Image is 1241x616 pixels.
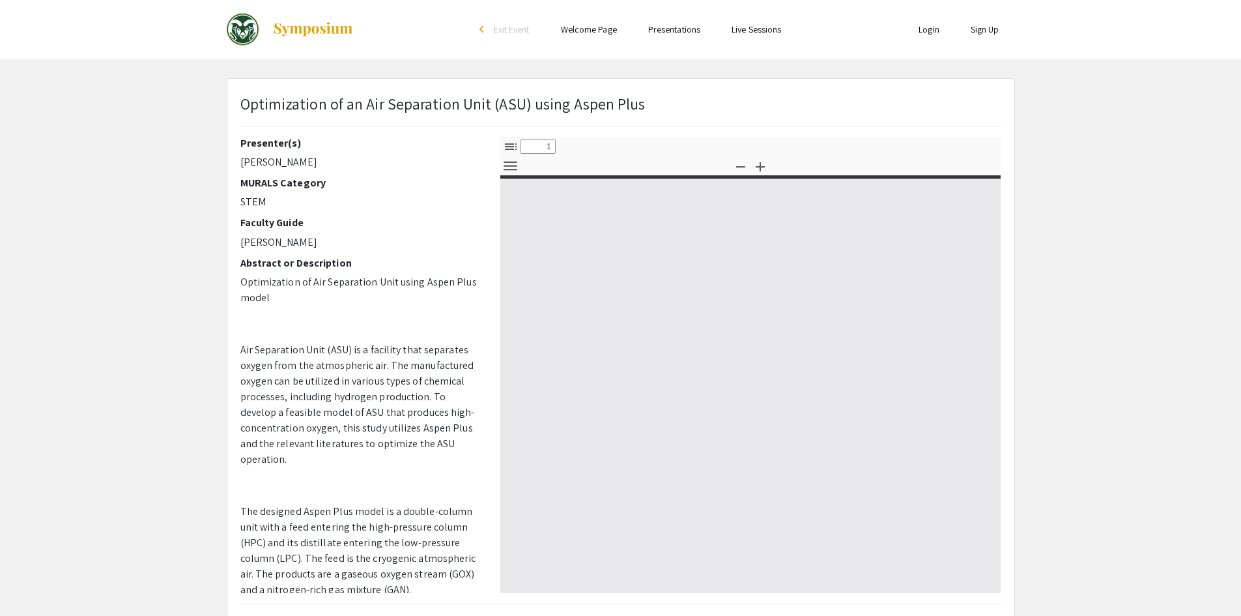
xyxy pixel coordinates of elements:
[240,504,481,598] p: The designed Aspen Plus model is a double-column unit with a feed entering the high-pressure colu...
[494,23,530,35] span: Exit Event
[730,156,752,175] button: Zoom Out
[240,137,481,149] h2: Presenter(s)
[521,139,556,154] input: Page
[648,23,700,35] a: Presentations
[240,216,481,229] h2: Faculty Guide
[500,137,522,156] button: Toggle Sidebar
[919,23,939,35] a: Login
[272,22,354,37] img: Symposium by ForagerOne
[561,23,617,35] a: Welcome Page
[240,194,481,210] p: STEM
[971,23,999,35] a: Sign Up
[240,177,481,189] h2: MURALS Category
[240,257,481,269] h2: Abstract or Description
[240,342,481,467] p: Air Separation Unit (ASU) is a facility that separates oxygen from the atmospheric air. The manuf...
[732,23,781,35] a: Live Sessions
[749,156,771,175] button: Zoom In
[227,13,259,46] img: Multicultural Undergraduate Research Art and Leadership Symposium 2022
[500,156,522,175] button: Tools
[240,274,481,306] p: Optimization of Air Separation Unit using Aspen Plus model
[479,25,487,33] div: arrow_back_ios
[240,92,646,115] p: Optimization of an Air Separation Unit (ASU) using Aspen Plus
[227,13,354,46] a: Multicultural Undergraduate Research Art and Leadership Symposium 2022
[240,235,481,250] p: [PERSON_NAME]
[240,154,481,170] p: [PERSON_NAME]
